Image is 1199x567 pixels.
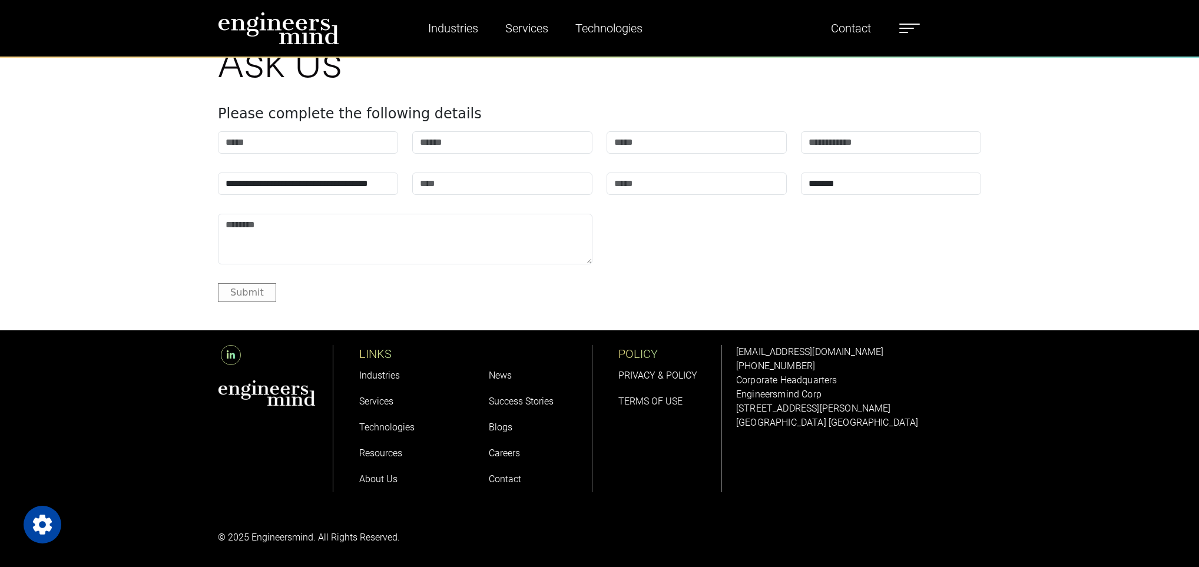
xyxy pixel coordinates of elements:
[489,473,521,485] a: Contact
[826,15,876,42] a: Contact
[618,370,697,381] a: PRIVACY & POLICY
[359,447,402,459] a: Resources
[736,416,981,430] p: [GEOGRAPHIC_DATA] [GEOGRAPHIC_DATA]
[359,345,463,363] p: LINKS
[501,15,553,42] a: Services
[489,422,512,433] a: Blogs
[489,370,512,381] a: News
[359,473,398,485] a: About Us
[607,214,786,260] iframe: reCAPTCHA
[618,345,721,363] p: POLICY
[736,360,815,372] a: [PHONE_NUMBER]
[423,15,483,42] a: Industries
[736,346,883,357] a: [EMAIL_ADDRESS][DOMAIN_NAME]
[359,396,393,407] a: Services
[218,105,981,122] h4: Please complete the following details
[218,530,592,545] p: © 2025 Engineersmind. All Rights Reserved.
[218,350,244,361] a: LinkedIn
[618,396,683,407] a: TERMS OF USE
[359,422,415,433] a: Technologies
[218,12,339,45] img: logo
[736,373,981,387] p: Corporate Headquarters
[489,447,520,459] a: Careers
[359,370,400,381] a: Industries
[218,283,276,301] button: Submit
[736,402,981,416] p: [STREET_ADDRESS][PERSON_NAME]
[736,387,981,402] p: Engineersmind Corp
[571,15,647,42] a: Technologies
[218,38,981,88] h1: Ask Us
[218,380,316,406] img: aws
[489,396,554,407] a: Success Stories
